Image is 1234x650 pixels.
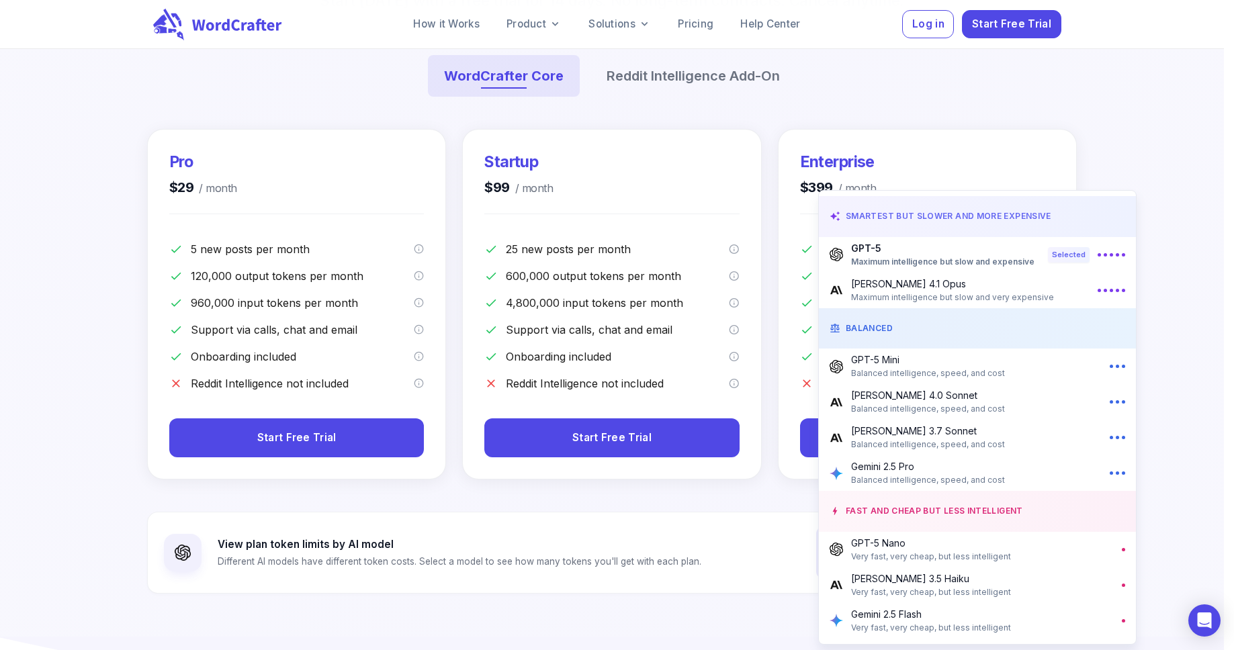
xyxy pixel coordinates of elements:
p: [PERSON_NAME] 4.1 Opus [851,277,1054,291]
img: Claude 4.1 Opus [830,283,843,297]
span: Very fast, very cheap, but less intelligent [851,586,1011,599]
span: Maximum intelligence but slow and very expensive [851,291,1054,304]
p: [PERSON_NAME] 4.0 Sonnet [851,388,1005,402]
img: Gemini 2.5 Flash [830,614,843,627]
img: Claude 3.7 Sonnet [830,431,843,445]
p: GPT-5 Nano [851,536,1011,550]
img: Claude 4.0 Sonnet [830,396,843,409]
p: Gemini 2.5 Pro [851,459,1005,473]
li: SMARTEST BUT SLOWER AND MORE EXPENSIVE [819,196,1136,237]
img: Claude 3.5 Haiku [830,578,843,592]
img: GPT-5 Mini [830,360,843,373]
img: GPT-5 [830,248,843,261]
span: Selected [1048,247,1090,263]
span: Maximum intelligence but slow and expensive [851,255,1034,269]
li: FAST AND CHEAP BUT LESS INTELLIGENT [819,491,1136,532]
img: GPT-5 Nano [830,543,843,556]
span: Very fast, very cheap, but less intelligent [851,621,1011,635]
span: Balanced intelligence, speed, and cost [851,438,1005,451]
img: Gemini 2.5 Pro [830,467,843,480]
p: [PERSON_NAME] 3.5 Haiku [851,571,1011,586]
p: GPT-5 [851,241,1034,255]
p: Gemini 2.5 Flash [851,607,1011,621]
p: GPT-5 Mini [851,353,1005,367]
span: Very fast, very cheap, but less intelligent [851,550,1011,563]
li: BALANCED [819,308,1136,349]
div: Open Intercom Messenger [1188,604,1221,637]
span: Balanced intelligence, speed, and cost [851,367,1005,380]
p: [PERSON_NAME] 3.7 Sonnet [851,424,1005,438]
span: Balanced intelligence, speed, and cost [851,402,1005,416]
span: Balanced intelligence, speed, and cost [851,473,1005,487]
